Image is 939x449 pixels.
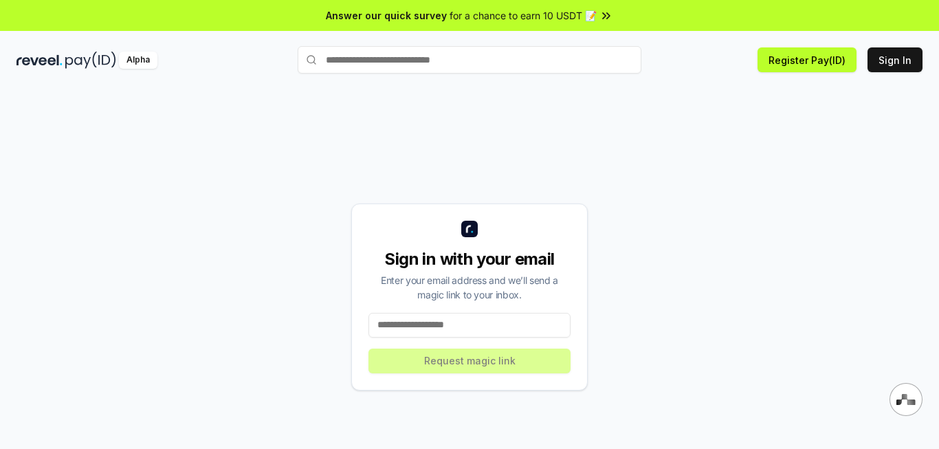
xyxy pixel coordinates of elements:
button: Register Pay(ID) [758,47,857,72]
div: Enter your email address and we’ll send a magic link to your inbox. [368,273,571,302]
span: Answer our quick survey [326,8,447,23]
img: svg+xml,%3Csvg%20xmlns%3D%22http%3A%2F%2Fwww.w3.org%2F2000%2Fsvg%22%20width%3D%2228%22%20height%3... [896,394,916,405]
img: reveel_dark [16,52,63,69]
div: Alpha [119,52,157,69]
span: for a chance to earn 10 USDT 📝 [450,8,597,23]
img: pay_id [65,52,116,69]
div: Sign in with your email [368,248,571,270]
button: Sign In [868,47,923,72]
img: logo_small [461,221,478,237]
